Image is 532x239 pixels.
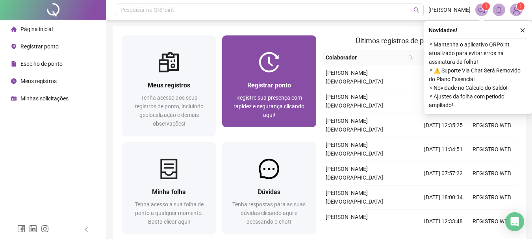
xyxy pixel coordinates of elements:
[20,78,57,84] span: Meus registros
[326,70,383,85] span: [PERSON_NAME][DEMOGRAPHIC_DATA]
[29,225,37,233] span: linkedin
[429,40,527,66] span: ⚬ Mantenha o aplicativo QRPoint atualizado para evitar erros na assinatura da folha!
[520,28,525,33] span: close
[419,113,468,137] td: [DATE] 12:35:25
[468,137,516,161] td: REGISTRO WEB
[468,113,516,137] td: REGISTRO WEB
[495,6,502,13] span: bell
[419,137,468,161] td: [DATE] 11:34:51
[429,83,527,92] span: ⚬ Novidade no Cálculo do Saldo!
[468,209,516,233] td: REGISTRO WEB
[234,94,304,118] span: Registre sua presença com rapidez e segurança clicando aqui!
[20,61,63,67] span: Espelho de ponto
[232,201,306,225] span: Tenha respostas para as suas dúvidas clicando aqui e acessando o chat!
[148,82,190,89] span: Meus registros
[326,142,383,157] span: [PERSON_NAME][DEMOGRAPHIC_DATA]
[429,92,527,109] span: ⚬ Ajustes da folha com período ampliado!
[326,166,383,181] span: [PERSON_NAME][DEMOGRAPHIC_DATA]
[11,44,17,49] span: environment
[41,225,49,233] span: instagram
[11,61,17,67] span: file
[222,142,316,234] a: DúvidasTenha respostas para as suas dúvidas clicando aqui e acessando o chat!
[11,26,17,32] span: home
[419,89,468,113] td: [DATE] 18:01:49
[326,94,383,109] span: [PERSON_NAME][DEMOGRAPHIC_DATA]
[326,190,383,205] span: [PERSON_NAME][DEMOGRAPHIC_DATA]
[478,6,485,13] span: notification
[408,55,413,60] span: search
[326,53,406,62] span: Colaborador
[413,7,419,13] span: search
[247,82,291,89] span: Registrar ponto
[258,188,280,196] span: Dúvidas
[429,26,457,35] span: Novidades !
[416,50,463,65] th: Data/Hora
[20,43,59,50] span: Registrar ponto
[519,4,522,9] span: 1
[326,214,383,229] span: [PERSON_NAME][DEMOGRAPHIC_DATA]
[135,201,204,225] span: Tenha acesso a sua folha de ponto a qualquer momento. Basta clicar aqui!
[485,4,488,9] span: 1
[517,2,525,10] sup: Atualize o seu contato no menu Meus Dados
[222,35,316,127] a: Registrar pontoRegistre sua presença com rapidez e segurança clicando aqui!
[419,209,468,233] td: [DATE] 12:33:48
[135,94,204,127] span: Tenha acesso aos seus registros de ponto, incluindo geolocalização e demais observações!
[122,35,216,136] a: Meus registrosTenha acesso aos seus registros de ponto, incluindo geolocalização e demais observa...
[419,65,468,89] td: [DATE] 07:58:01
[20,95,69,102] span: Minhas solicitações
[468,185,516,209] td: REGISTRO WEB
[122,142,216,234] a: Minha folhaTenha acesso a sua folha de ponto a qualquer momento. Basta clicar aqui!
[429,66,527,83] span: ⚬ ⚠️ Suporte Via Chat Será Removido do Plano Essencial
[20,26,53,32] span: Página inicial
[482,2,490,10] sup: 1
[505,212,524,231] div: Open Intercom Messenger
[468,161,516,185] td: REGISTRO WEB
[419,161,468,185] td: [DATE] 07:57:22
[17,225,25,233] span: facebook
[428,6,471,14] span: [PERSON_NAME]
[510,4,522,16] img: 83923
[152,188,186,196] span: Minha folha
[83,227,89,232] span: left
[419,53,454,62] span: Data/Hora
[419,185,468,209] td: [DATE] 18:00:34
[407,52,415,63] span: search
[11,96,17,101] span: schedule
[356,37,483,45] span: Últimos registros de ponto sincronizados
[11,78,17,84] span: clock-circle
[326,118,383,133] span: [PERSON_NAME][DEMOGRAPHIC_DATA]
